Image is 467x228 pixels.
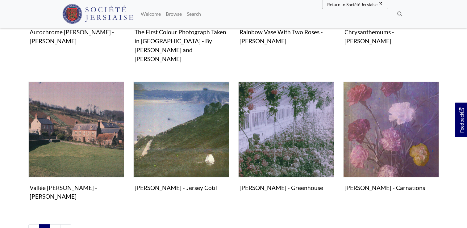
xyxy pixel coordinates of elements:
[455,103,467,137] a: Would you like to provide feedback?
[133,82,229,194] a: William Cutbush - Jersey Cotil [PERSON_NAME] - Jersey Cotil
[133,82,229,177] img: William Cutbush - Jersey Cotil
[28,82,124,203] a: Vallée de Vaux - Emile Guiton Vallée [PERSON_NAME] - [PERSON_NAME]
[184,8,203,20] a: Search
[163,8,184,20] a: Browse
[343,82,439,177] img: William Cutbush - Carnations
[28,82,124,177] img: Vallée de Vaux - Emile Guiton
[238,82,334,177] img: William Cutbush - Greenhouse
[62,2,134,25] a: Société Jersiaise logo
[327,2,377,7] span: Return to Société Jersiaise
[238,82,334,194] a: William Cutbush - Greenhouse [PERSON_NAME] - Greenhouse
[62,4,134,24] img: Société Jersiaise
[138,8,163,20] a: Welcome
[458,108,465,133] span: Feedback
[343,82,439,194] a: William Cutbush - Carnations [PERSON_NAME] - Carnations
